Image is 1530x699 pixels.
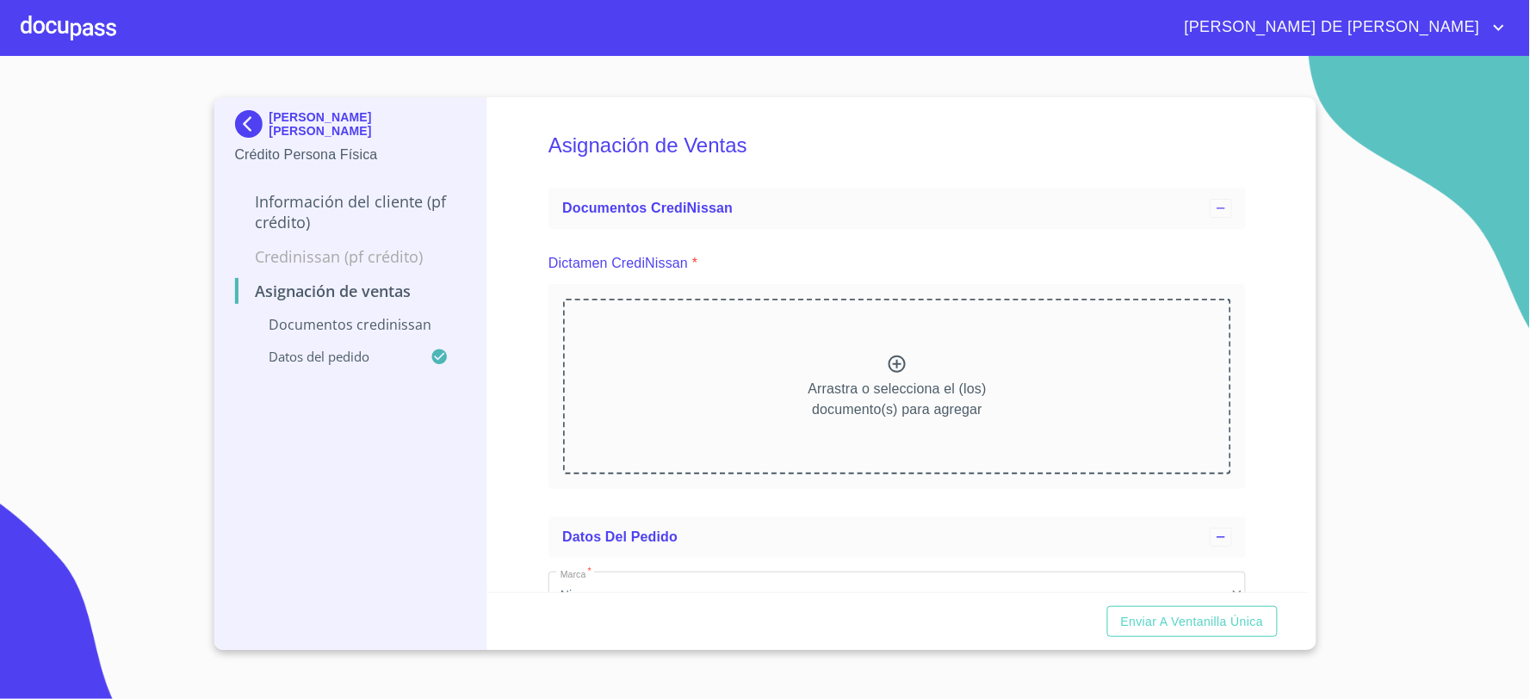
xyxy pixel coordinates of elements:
[235,246,467,267] p: Credinissan (PF crédito)
[562,201,733,215] span: Documentos CrediNissan
[235,110,269,138] img: Docupass spot blue
[1172,14,1489,41] span: [PERSON_NAME] DE [PERSON_NAME]
[269,110,467,138] p: [PERSON_NAME] [PERSON_NAME]
[548,188,1246,229] div: Documentos CrediNissan
[235,145,467,165] p: Crédito Persona Física
[808,379,987,420] p: Arrastra o selecciona el (los) documento(s) para agregar
[548,572,1246,618] div: Nissan
[548,517,1246,558] div: Datos del pedido
[1121,611,1264,633] span: Enviar a Ventanilla única
[235,110,467,145] div: [PERSON_NAME] [PERSON_NAME]
[1172,14,1509,41] button: account of current user
[548,253,688,274] p: Dictamen CrediNissan
[1107,606,1278,638] button: Enviar a Ventanilla única
[562,529,678,544] span: Datos del pedido
[235,315,467,334] p: Documentos CrediNissan
[235,191,467,232] p: Información del cliente (PF crédito)
[235,348,431,365] p: Datos del pedido
[548,110,1246,181] h5: Asignación de Ventas
[235,281,467,301] p: Asignación de Ventas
